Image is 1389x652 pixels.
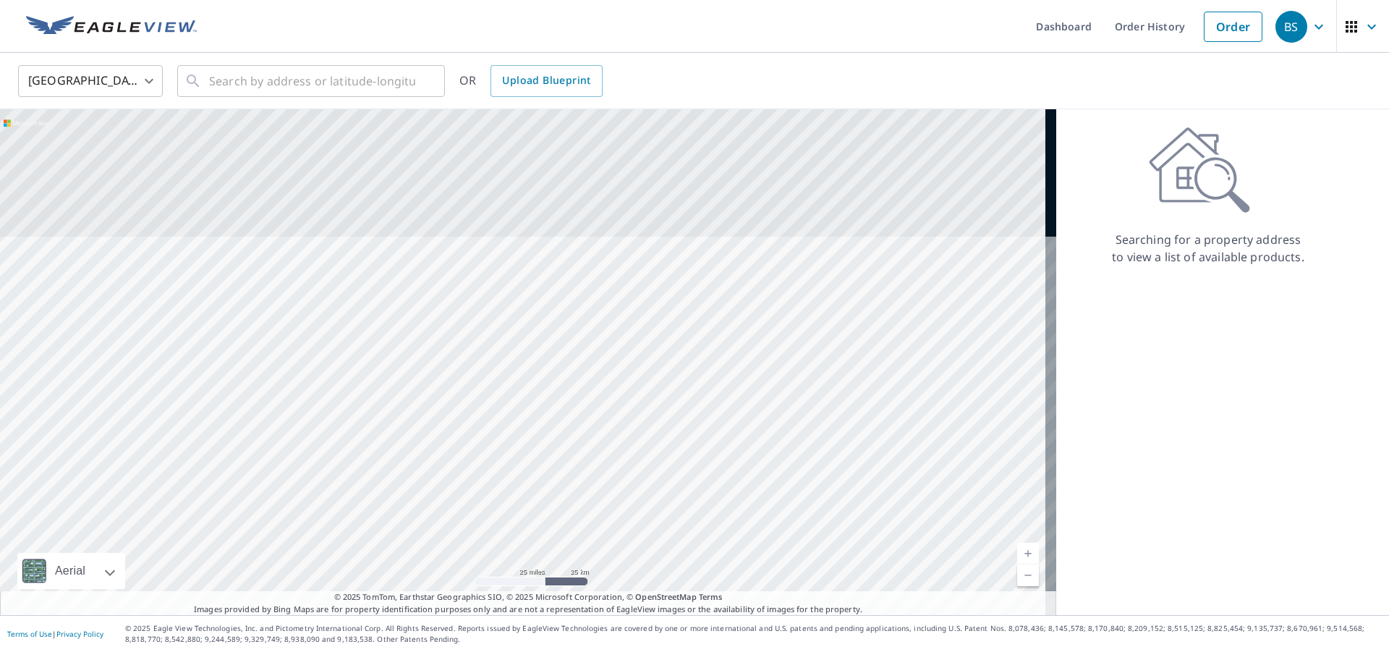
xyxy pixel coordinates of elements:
span: Upload Blueprint [502,72,590,90]
a: Order [1204,12,1262,42]
a: Upload Blueprint [490,65,602,97]
a: Terms [699,591,723,602]
p: © 2025 Eagle View Technologies, Inc. and Pictometry International Corp. All Rights Reserved. Repo... [125,623,1382,645]
a: Terms of Use [7,629,52,639]
a: OpenStreetMap [635,591,696,602]
div: Aerial [51,553,90,589]
img: EV Logo [26,16,197,38]
a: Current Level 8, Zoom Out [1017,564,1039,586]
div: BS [1275,11,1307,43]
span: © 2025 TomTom, Earthstar Geographics SIO, © 2025 Microsoft Corporation, © [334,591,723,604]
input: Search by address or latitude-longitude [209,61,415,101]
a: Current Level 8, Zoom In [1017,543,1039,564]
div: [GEOGRAPHIC_DATA] [18,61,163,101]
div: Aerial [17,553,125,589]
div: OR [459,65,603,97]
a: Privacy Policy [56,629,103,639]
p: | [7,630,103,638]
p: Searching for a property address to view a list of available products. [1111,231,1305,266]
